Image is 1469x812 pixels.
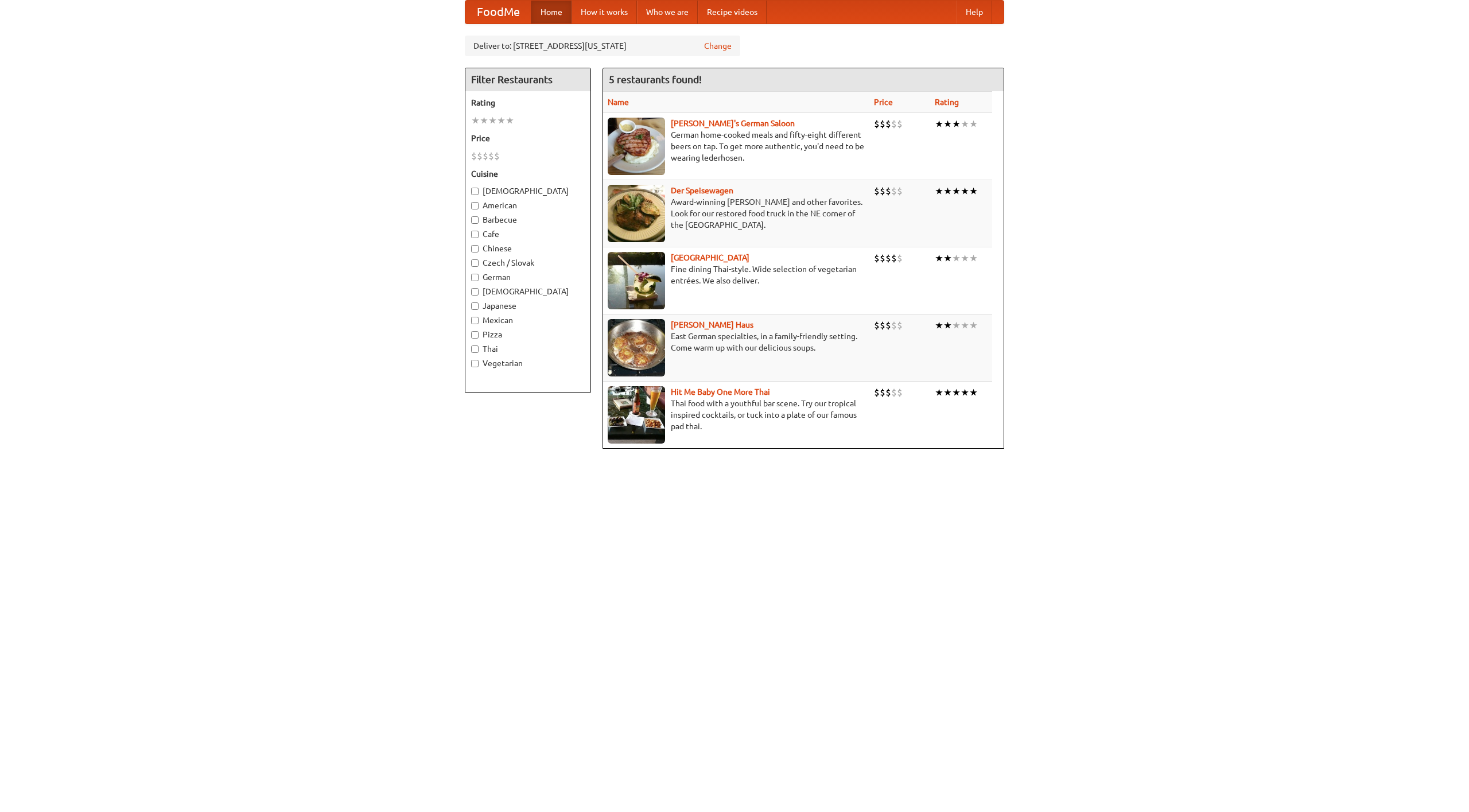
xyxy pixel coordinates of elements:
li: ★ [952,252,961,265]
li: $ [897,185,903,197]
li: $ [880,185,885,197]
li: $ [874,118,880,130]
a: Price [874,98,893,107]
input: Japanese [471,302,479,310]
label: Japanese [471,300,585,312]
img: satay.jpg [608,252,665,309]
li: $ [477,150,483,162]
li: ★ [935,319,943,332]
li: $ [874,386,880,399]
label: Pizza [471,329,585,340]
a: Help [957,1,992,24]
input: Barbecue [471,216,479,224]
h5: Cuisine [471,168,585,180]
input: German [471,274,479,281]
li: $ [880,319,885,332]
li: $ [471,150,477,162]
div: Deliver to: [STREET_ADDRESS][US_STATE] [465,36,740,56]
li: $ [880,252,885,265]
label: Mexican [471,314,585,326]
img: speisewagen.jpg [608,185,665,242]
li: ★ [935,185,943,197]
h4: Filter Restaurants [465,68,590,91]
p: Award-winning [PERSON_NAME] and other favorites. Look for our restored food truck in the NE corne... [608,196,865,231]
li: $ [897,252,903,265]
li: ★ [952,386,961,399]
li: $ [494,150,500,162]
li: ★ [480,114,488,127]
li: $ [891,118,897,130]
a: Der Speisewagen [671,186,733,195]
input: Czech / Slovak [471,259,479,267]
input: Cafe [471,231,479,238]
input: American [471,202,479,209]
p: German home-cooked meals and fifty-eight different beers on tap. To get more authentic, you'd nee... [608,129,865,164]
label: Thai [471,343,585,355]
a: Change [704,40,732,52]
a: Hit Me Baby One More Thai [671,387,770,397]
label: American [471,200,585,211]
b: [PERSON_NAME] Haus [671,320,753,329]
li: ★ [935,386,943,399]
li: $ [885,319,891,332]
a: Name [608,98,629,107]
li: ★ [952,319,961,332]
li: ★ [952,185,961,197]
p: Fine dining Thai-style. Wide selection of vegetarian entrées. We also deliver. [608,263,865,286]
li: ★ [497,114,506,127]
img: kohlhaus.jpg [608,319,665,376]
input: Mexican [471,317,479,324]
li: $ [897,386,903,399]
img: babythai.jpg [608,386,665,444]
a: Rating [935,98,959,107]
input: Pizza [471,331,479,339]
input: Chinese [471,245,479,252]
input: Thai [471,345,479,353]
li: ★ [961,252,969,265]
li: $ [897,118,903,130]
li: $ [885,386,891,399]
li: ★ [969,386,978,399]
a: Who we are [637,1,698,24]
input: [DEMOGRAPHIC_DATA] [471,288,479,296]
li: $ [891,386,897,399]
li: $ [891,319,897,332]
li: ★ [471,114,480,127]
li: ★ [969,118,978,130]
label: German [471,271,585,283]
p: Thai food with a youthful bar scene. Try our tropical inspired cocktails, or tuck into a plate of... [608,398,865,432]
li: $ [874,252,880,265]
li: $ [885,185,891,197]
a: Recipe videos [698,1,767,24]
li: ★ [943,386,952,399]
li: ★ [935,118,943,130]
li: ★ [961,185,969,197]
input: [DEMOGRAPHIC_DATA] [471,188,479,195]
li: ★ [943,118,952,130]
label: [DEMOGRAPHIC_DATA] [471,185,585,197]
li: ★ [943,185,952,197]
li: ★ [952,118,961,130]
li: $ [880,118,885,130]
li: $ [885,118,891,130]
li: ★ [488,114,497,127]
ng-pluralize: 5 restaurants found! [609,74,702,85]
img: esthers.jpg [608,118,665,175]
a: How it works [572,1,637,24]
li: ★ [935,252,943,265]
a: [PERSON_NAME]'s German Saloon [671,119,795,128]
a: Home [531,1,572,24]
li: ★ [969,185,978,197]
a: FoodMe [465,1,531,24]
input: Vegetarian [471,360,479,367]
label: Cafe [471,228,585,240]
label: Czech / Slovak [471,257,585,269]
a: [GEOGRAPHIC_DATA] [671,253,749,262]
label: Barbecue [471,214,585,226]
li: ★ [506,114,514,127]
label: Chinese [471,243,585,254]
